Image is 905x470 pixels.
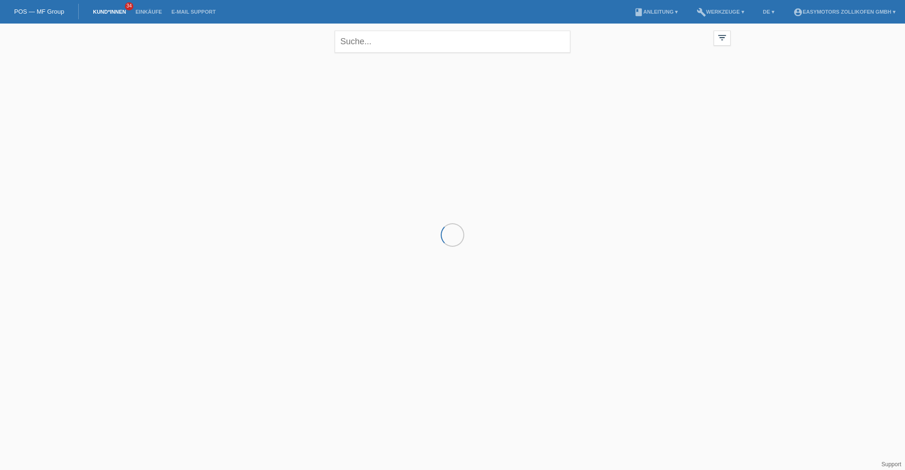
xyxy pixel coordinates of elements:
[697,8,706,17] i: build
[634,8,643,17] i: book
[131,9,166,15] a: Einkäufe
[14,8,64,15] a: POS — MF Group
[692,9,749,15] a: buildWerkzeuge ▾
[125,2,133,10] span: 34
[629,9,683,15] a: bookAnleitung ▾
[88,9,131,15] a: Kund*innen
[793,8,803,17] i: account_circle
[881,461,901,468] a: Support
[717,32,727,43] i: filter_list
[758,9,779,15] a: DE ▾
[789,9,900,15] a: account_circleEasymotors Zollikofen GmbH ▾
[335,31,570,53] input: Suche...
[167,9,221,15] a: E-Mail Support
